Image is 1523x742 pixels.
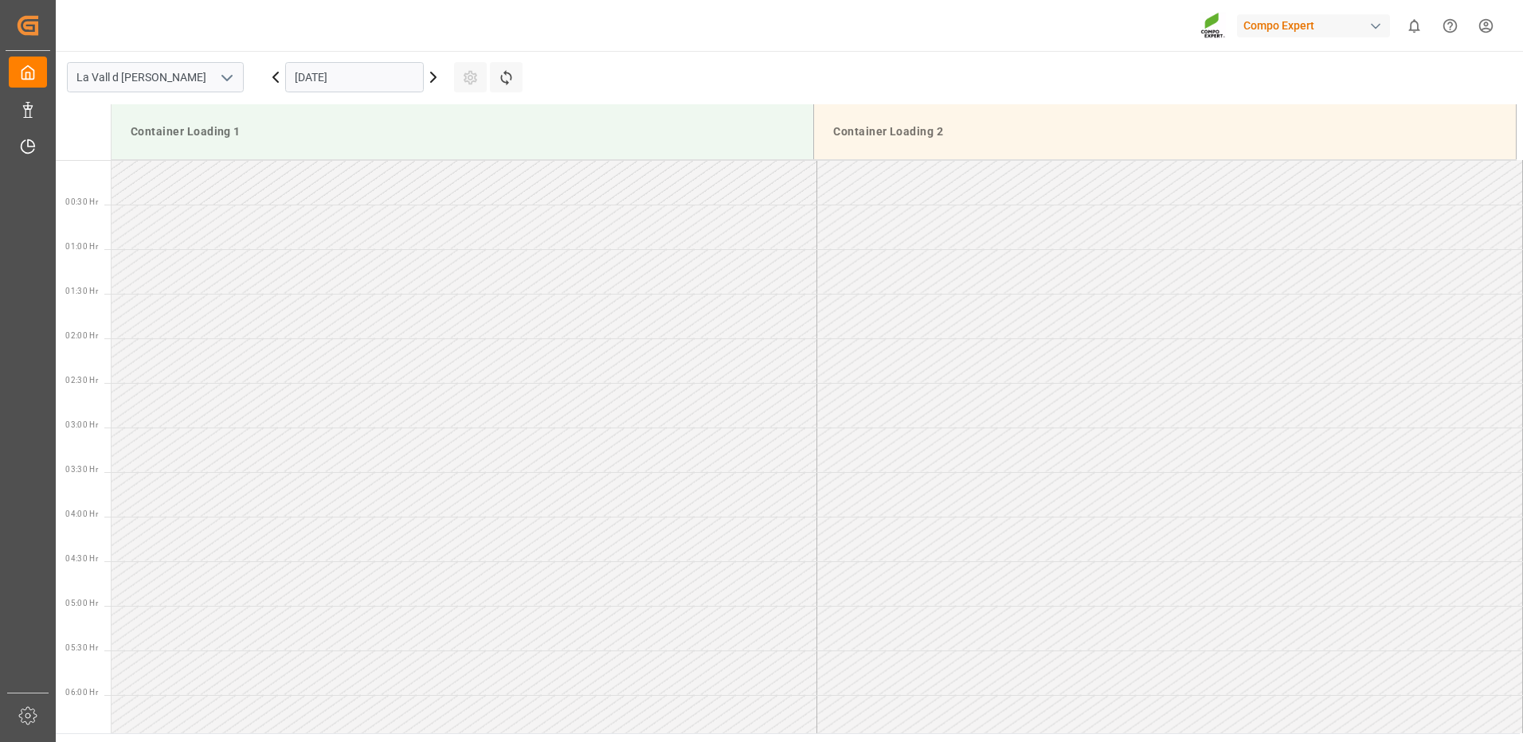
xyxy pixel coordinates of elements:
button: show 0 new notifications [1396,8,1432,44]
span: 03:00 Hr [65,420,98,429]
div: Container Loading 1 [124,117,801,146]
span: 04:00 Hr [65,510,98,518]
div: Container Loading 2 [827,117,1503,146]
button: Help Center [1432,8,1468,44]
span: 06:30 Hr [65,732,98,741]
span: 02:30 Hr [65,376,98,385]
input: Type to search/select [67,62,244,92]
span: 05:00 Hr [65,599,98,607]
span: 00:30 Hr [65,197,98,206]
span: 04:30 Hr [65,554,98,563]
span: 05:30 Hr [65,643,98,652]
span: 01:00 Hr [65,242,98,251]
span: 01:30 Hr [65,287,98,295]
button: open menu [214,65,238,90]
img: Screenshot%202023-09-29%20at%2010.02.21.png_1712312052.png [1200,12,1226,40]
button: Compo Expert [1237,10,1396,41]
input: DD.MM.YYYY [285,62,424,92]
span: 02:00 Hr [65,331,98,340]
span: 06:00 Hr [65,688,98,697]
span: 03:30 Hr [65,465,98,474]
div: Compo Expert [1237,14,1390,37]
